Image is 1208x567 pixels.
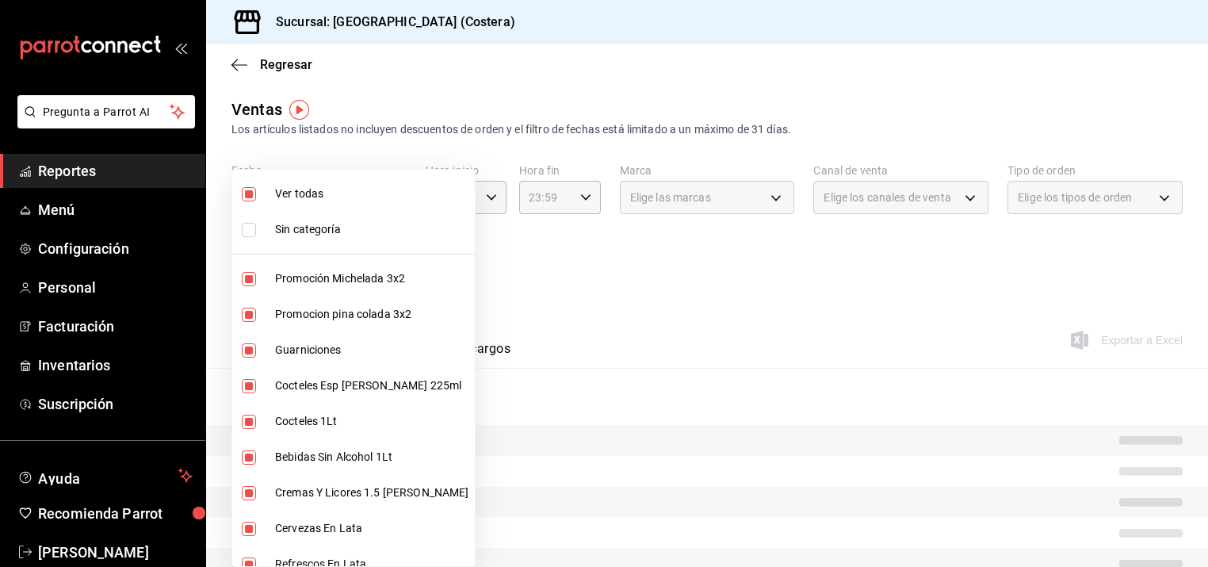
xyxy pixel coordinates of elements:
span: Promoción Michelada 3x2 [275,270,468,287]
span: Sin categoría [275,221,468,238]
span: Cervezas En Lata [275,520,468,537]
span: Promocion pina colada 3x2 [275,306,468,323]
span: Bebidas Sin Alcohol 1Lt [275,449,468,465]
span: Cocteles 1Lt [275,413,468,430]
span: Cocteles Esp [PERSON_NAME] 225ml [275,377,468,394]
span: Ver todas [275,186,468,202]
img: Tooltip marker [289,100,309,120]
span: Cremas Y Licores 1.5 [PERSON_NAME] [275,485,468,501]
span: Guarniciones [275,342,468,358]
